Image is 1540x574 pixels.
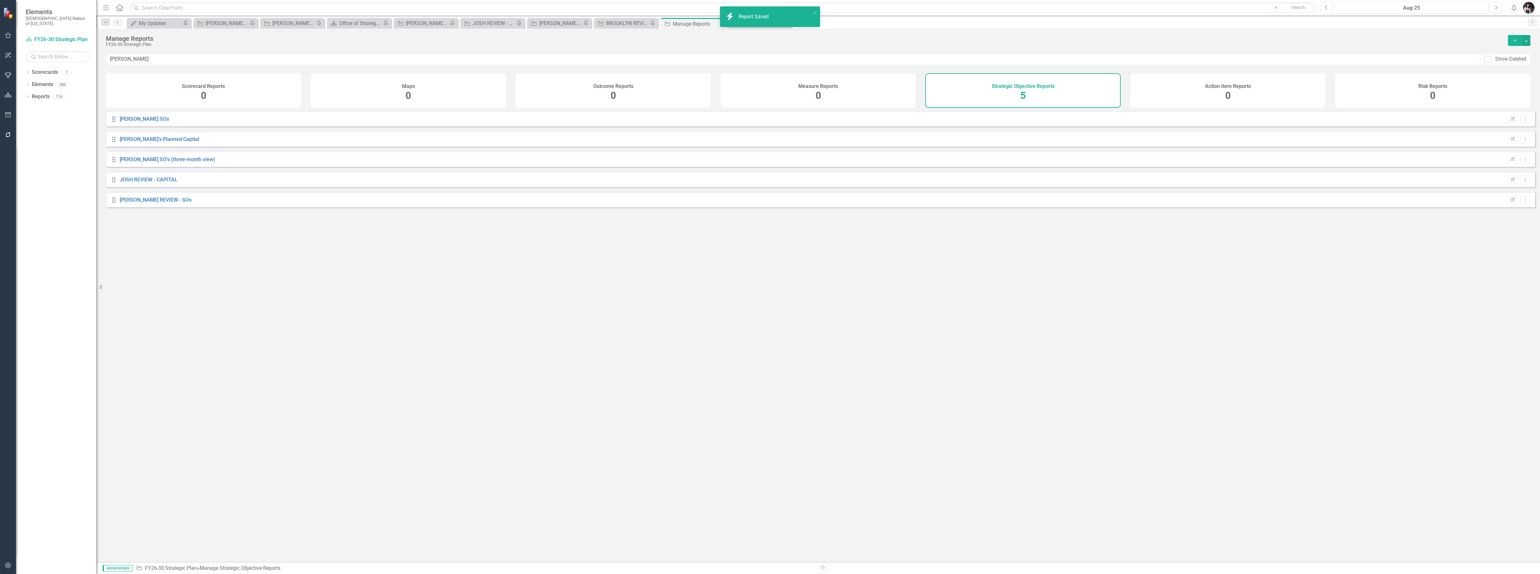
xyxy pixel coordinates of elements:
a: BROOKLYN REVIEW [595,19,648,27]
small: [DEMOGRAPHIC_DATA] Nation of [US_STATE] [26,16,90,26]
div: JOSH REVIEW - CAPITAL [473,19,515,27]
h4: Scorecard Reports [182,83,225,89]
span: Search [1291,5,1305,10]
a: JOSH REVIEW - CAPITAL [462,19,515,27]
h4: Outcome Reports [593,83,633,89]
button: Aug-25 [1334,2,1488,13]
div: [PERSON_NAME] REVIEW [406,19,448,27]
button: close [813,9,817,16]
div: Manage Reports [106,35,1502,42]
a: Reports [32,93,50,100]
a: [PERSON_NAME] REVIEW [529,19,582,27]
a: [PERSON_NAME] SO's (three-month view) [120,156,215,162]
h4: Maps [402,83,415,89]
span: 5 [1020,90,1026,101]
input: Search ClearPoint... [130,2,1316,13]
a: Scorecards [32,69,58,76]
span: 0 [1225,90,1231,101]
a: [PERSON_NAME] REVIEW - SOs [120,197,192,203]
span: Administrator [103,565,133,571]
h4: Strategic Objective Reports [992,83,1055,89]
a: [PERSON_NAME]'s Team's Action Plans [195,19,248,27]
a: [PERSON_NAME] SOs [120,116,169,122]
span: 0 [406,90,411,101]
div: 380 [56,82,69,87]
input: Search Below... [26,51,90,62]
a: [PERSON_NAME]'s Team's SOs FY20-FY25 [262,19,315,27]
a: FY26-30 Strategic Plan [145,565,197,571]
div: 7 [61,70,72,75]
span: 0 [611,90,616,101]
a: My Updates [128,19,181,27]
a: Office of Strategy Continuous Improvement Initiatives [329,19,381,27]
div: Aug-25 [1337,4,1486,12]
h4: Measure Reports [798,83,838,89]
div: [PERSON_NAME]'s Team's Action Plans [206,19,248,27]
div: Show Deleted [1495,56,1526,63]
div: Manage Reports [673,20,723,28]
span: Elements [26,8,90,16]
img: Layla Freeman [1523,2,1535,13]
input: Filter Reports... [106,53,1480,65]
a: FY26-30 Strategic Plan [26,36,90,43]
h4: Risk Reports [1418,83,1447,89]
a: [PERSON_NAME] REVIEW [395,19,448,27]
h4: Action Item Reports [1205,83,1251,89]
div: Report Saved [739,13,770,21]
span: 0 [816,90,821,101]
div: My Updates [139,19,181,27]
button: Search [1282,3,1314,12]
span: 0 [201,90,206,101]
div: BROOKLYN REVIEW [606,19,648,27]
div: [PERSON_NAME] REVIEW [539,19,582,27]
a: Elements [32,81,53,88]
a: [PERSON_NAME]'s Planned Capital [120,136,199,142]
div: FY26-30 Strategic Plan [106,42,1502,47]
span: 0 [1430,90,1435,101]
div: 116 [53,94,65,100]
a: JOSH REVIEW - CAPITAL [120,177,177,183]
div: Office of Strategy Continuous Improvement Initiatives [339,19,381,27]
div: » Manage Strategic Objective Reports [136,565,813,572]
div: [PERSON_NAME]'s Team's SOs FY20-FY25 [272,19,315,27]
img: ClearPoint Strategy [3,7,14,19]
